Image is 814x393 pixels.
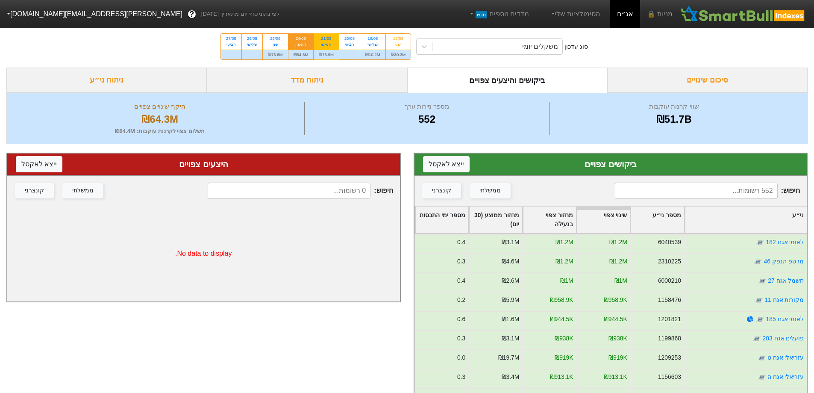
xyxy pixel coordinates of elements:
div: ₪2.6M [501,276,519,285]
div: חמישי [319,41,334,47]
div: סיכום שינויים [607,68,808,93]
a: מז טפ הנפק 46 [764,258,804,265]
div: Toggle SortBy [469,207,522,233]
div: ₪1.2M [555,257,573,266]
div: ₪30.3M [386,50,411,59]
div: ממשלתי [479,186,501,195]
span: חיפוש : [208,183,393,199]
div: ₪938K [608,334,627,343]
img: tase link [756,315,764,324]
div: 552 [307,112,547,127]
div: היצעים צפויים [16,158,391,171]
div: - [242,50,262,59]
div: שני [268,41,283,47]
div: ניתוח מדד [207,68,407,93]
div: ₪51.7B [552,112,796,127]
div: ₪1.6M [501,315,519,324]
div: סוג עדכון [564,42,588,51]
div: 1209253 [658,353,681,362]
div: ₪64.3M [288,50,314,59]
div: ₪913.1K [603,372,627,381]
div: ממשלתי [72,186,94,195]
div: 0.6 [457,315,465,324]
div: 2310225 [658,257,681,266]
div: שלישי [247,41,257,47]
span: ? [189,9,194,20]
div: ₪919K [555,353,573,362]
input: 0 רשומות... [208,183,370,199]
div: ₪1.2M [555,238,573,247]
div: ראשון [294,41,309,47]
div: ₪919K [608,353,627,362]
div: קונצרני [432,186,451,195]
img: tase link [756,238,764,247]
div: שני [391,41,406,47]
div: Toggle SortBy [631,207,684,233]
div: Toggle SortBy [577,207,630,233]
a: מקורות אגח 11 [764,296,804,303]
div: Toggle SortBy [523,207,576,233]
div: 0.3 [457,257,465,266]
div: קונצרני [25,186,44,195]
div: 1158476 [658,295,681,304]
div: 0.2 [457,295,465,304]
div: ₪938K [555,334,573,343]
div: 1201821 [658,315,681,324]
img: SmartBull [679,6,807,23]
div: ₪1M [614,276,627,285]
div: 27/08 [226,35,236,41]
button: ייצא לאקסל [16,156,62,172]
div: ₪4.6M [501,257,519,266]
div: No data to display. [7,206,400,301]
span: חדש [476,11,487,18]
img: tase link [752,334,761,343]
div: ₪10.2M [360,50,385,59]
div: תשלום צפוי לקרנות עוקבות : ₪64.4M [18,127,302,136]
div: 21/08 [319,35,334,41]
img: tase link [758,277,767,285]
div: ₪1M [560,276,573,285]
div: Toggle SortBy [415,207,468,233]
div: - [221,50,241,59]
button: ממשלתי [470,183,511,198]
img: tase link [754,257,762,266]
div: משקלים יומי [522,41,558,52]
div: - [339,50,360,59]
div: ₪73.9M [314,50,339,59]
div: ₪19.7M [498,353,519,362]
div: 1156603 [658,372,681,381]
div: 18/08 [391,35,406,41]
div: ₪958.9K [603,295,627,304]
div: 20/08 [344,35,355,41]
a: עזריאלי אגח ה [767,373,804,380]
div: ₪1.2M [609,238,627,247]
a: עזריאלי אגח ט [767,354,804,361]
div: ₪76.8M [263,50,288,59]
div: ₪1.2M [609,257,627,266]
a: חשמל אגח 27 [768,277,804,284]
div: 1199868 [658,334,681,343]
div: שווי קרנות עוקבות [552,102,796,112]
div: 0.4 [457,276,465,285]
div: ₪3.4M [501,372,519,381]
div: ביקושים צפויים [423,158,799,171]
div: ₪913.1K [550,372,573,381]
div: 25/08 [268,35,283,41]
button: קונצרני [422,183,461,198]
img: tase link [757,373,766,381]
div: שלישי [365,41,380,47]
a: מדדים נוספיםחדש [464,6,532,23]
img: tase link [757,354,766,362]
div: רביעי [226,41,236,47]
div: 0.4 [457,238,465,247]
div: ₪3.1M [501,334,519,343]
div: ביקושים והיצעים צפויים [407,68,608,93]
button: ממשלתי [62,183,103,198]
div: רביעי [344,41,355,47]
a: לאומי אגח 185 [766,316,804,322]
span: לפי נתוני סוף יום מתאריך [DATE] [201,10,279,18]
div: 26/08 [247,35,257,41]
a: הסימולציות שלי [546,6,603,23]
div: 6040539 [658,238,681,247]
input: 552 רשומות... [615,183,778,199]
